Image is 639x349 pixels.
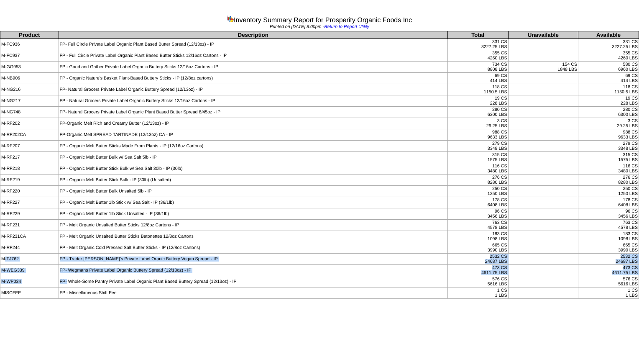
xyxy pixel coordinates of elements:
td: 276 CS 8280 LBS [447,174,508,186]
td: 331 CS 3227.25 LBS [447,39,508,50]
th: Description [59,31,447,39]
td: 96 CS 3456 LBS [578,208,639,220]
td: 69 CS 414 LBS [578,73,639,84]
td: 473 CS 4611.75 LBS [447,265,508,276]
td: M-NG748 [0,107,59,118]
td: M-RF207 [0,141,59,152]
td: M-GG953 [0,62,59,73]
td: FP - Organic Melt Butter 1lb Stick Unsalted - IP (36/1lb) [59,208,447,220]
td: M-RF231CA [0,231,59,242]
td: FP- Full Circle Private Label Organic Plant Based Butter Spread (12/13oz) - IP [59,39,447,50]
td: M-RF231 [0,220,59,231]
th: Unavailable [508,31,578,39]
td: 2532 CS 24687 LBS [578,254,639,265]
img: graph.gif [227,15,234,22]
td: 69 CS 414 LBS [447,73,508,84]
td: 665 CS 3990 LBS [578,242,639,254]
td: M-WP034 [0,276,59,287]
td: M-RF217 [0,152,59,163]
td: FP - Full Circle Private Label Organic Plant Based Butter Sticks 12/16oz Cartons - IP [59,50,447,62]
td: 3 CS 29.25 LBS [578,118,639,129]
td: 473 CS 4611.75 LBS [578,265,639,276]
td: M-RF219 [0,174,59,186]
td: 279 CS 3348 LBS [447,141,508,152]
td: 276 CS 8280 LBS [578,174,639,186]
td: M-RF244 [0,242,59,254]
td: FP - Melt Organic Unsalted Butter Sticks Batonettes 12/8oz Cartons [59,231,447,242]
td: M-WEG339 [0,265,59,276]
td: 19 CS 228 LBS [447,95,508,107]
td: M-NG216 [0,84,59,95]
td: FP - Miscellaneous Shift Fee [59,287,447,299]
td: 988 CS 9633 LBS [447,129,508,141]
td: M-TJ762 [0,254,59,265]
td: FP-Organic Melt SPREAD TARTINADE (12/13oz) CA - IP [59,129,447,141]
td: 315 CS 1575 LBS [447,152,508,163]
td: FP - Organic Melt Butter Sticks Made From Plants - IP (12/16oz Cartons) [59,141,447,152]
td: 19 CS 228 LBS [578,95,639,107]
td: M-FC937 [0,50,59,62]
th: Available [578,31,639,39]
td: 3 CS 29.25 LBS [447,118,508,129]
td: M-RF227 [0,197,59,208]
td: 2532 CS 24687 LBS [447,254,508,265]
td: 250 CS 1250 LBS [447,186,508,197]
td: M-RF218 [0,163,59,174]
td: 116 CS 3480 LBS [578,163,639,174]
td: FP-Organic Melt Rich and Creamy Butter (12/13oz) - IP [59,118,447,129]
td: FP- Natural Grocers Private Label Organic Buttery Spread (12/13oz) - IP [59,84,447,95]
td: FP- Wegmans Private Label Organic Buttery Spread (12/13oz) - IP [59,265,447,276]
td: 355 CS 4260 LBS [578,50,639,62]
th: Product [0,31,59,39]
td: 763 CS 4578 LBS [578,220,639,231]
td: 178 CS 6408 LBS [578,197,639,208]
td: FP - Melt Organic Unsalted Butter Sticks 12/8oz Cartons - IP [59,220,447,231]
td: FP - Good and Gather Private Label Organic Buttery Sticks 12/16oz Cartons - IP [59,62,447,73]
td: M-RF202CA [0,129,59,141]
td: FP- Whole-Some Pantry Private Label Organic Plant Based Buttery Spread (12/13oz) - IP [59,276,447,287]
td: 576 CS 5616 LBS [447,276,508,287]
td: 988 CS 9633 LBS [578,129,639,141]
td: M-RF220 [0,186,59,197]
td: 96 CS 3456 LBS [447,208,508,220]
td: M-RF202 [0,118,59,129]
td: FP - Organic Melt Butter Bulk w/ Sea Salt 5lb - IP [59,152,447,163]
td: 1 CS 1 LBS [578,287,639,299]
td: FP - Melt Organic Cold Pressed Salt Butter Sticks - IP (12/8oz Cartons) [59,242,447,254]
td: 280 CS 6300 LBS [578,107,639,118]
td: 178 CS 6408 LBS [447,197,508,208]
td: 734 CS 8808 LBS [447,62,508,73]
td: 576 CS 5616 LBS [578,276,639,287]
td: 280 CS 6300 LBS [447,107,508,118]
a: Return to Report Utility [324,24,369,29]
td: 116 CS 3480 LBS [447,163,508,174]
td: 580 CS 6960 LBS [578,62,639,73]
td: FP - Organic Melt Butter Bulk Unsalted 5lb - IP [59,186,447,197]
td: 315 CS 1575 LBS [578,152,639,163]
td: FP - Organic Melt Butter 1lb Stick w/ Sea Salt - IP (36/1lb) [59,197,447,208]
td: FP - Organic Melt Butter Stick Bulk w/ Sea Salt 30lb - IP (30lb) [59,163,447,174]
td: 118 CS 1150.5 LBS [578,84,639,95]
td: M-FC936 [0,39,59,50]
td: M-RF229 [0,208,59,220]
th: Total [447,31,508,39]
td: 250 CS 1250 LBS [578,186,639,197]
td: FP - Organic Melt Butter Stick Bulk - IP (30lb) (Unsalted) [59,174,447,186]
td: 279 CS 3348 LBS [578,141,639,152]
td: MISCFEE [0,287,59,299]
td: 183 CS 1098 LBS [447,231,508,242]
td: 154 CS 1848 LBS [508,62,578,73]
td: 665 CS 3990 LBS [447,242,508,254]
td: FP - Natural Grocers Private Label Organic Buttery Sticks 12/16oz Cartons - IP [59,95,447,107]
td: FP - Trader [PERSON_NAME]'s Private Label Oranic Buttery Vegan Spread - IP [59,254,447,265]
td: 763 CS 4578 LBS [447,220,508,231]
td: 331 CS 3227.25 LBS [578,39,639,50]
td: 1 CS 1 LBS [447,287,508,299]
td: 183 CS 1098 LBS [578,231,639,242]
td: FP- Natural Grocers Private Label Organic Plant Based Butter Spread 8/45oz - IP [59,107,447,118]
td: M-NG217 [0,95,59,107]
td: M-NB906 [0,73,59,84]
td: 355 CS 4260 LBS [447,50,508,62]
td: FP - Organic Nature's Basket Plant-Based Buttery Sticks - IP (12/8oz cartons) [59,73,447,84]
td: 118 CS 1150.5 LBS [447,84,508,95]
